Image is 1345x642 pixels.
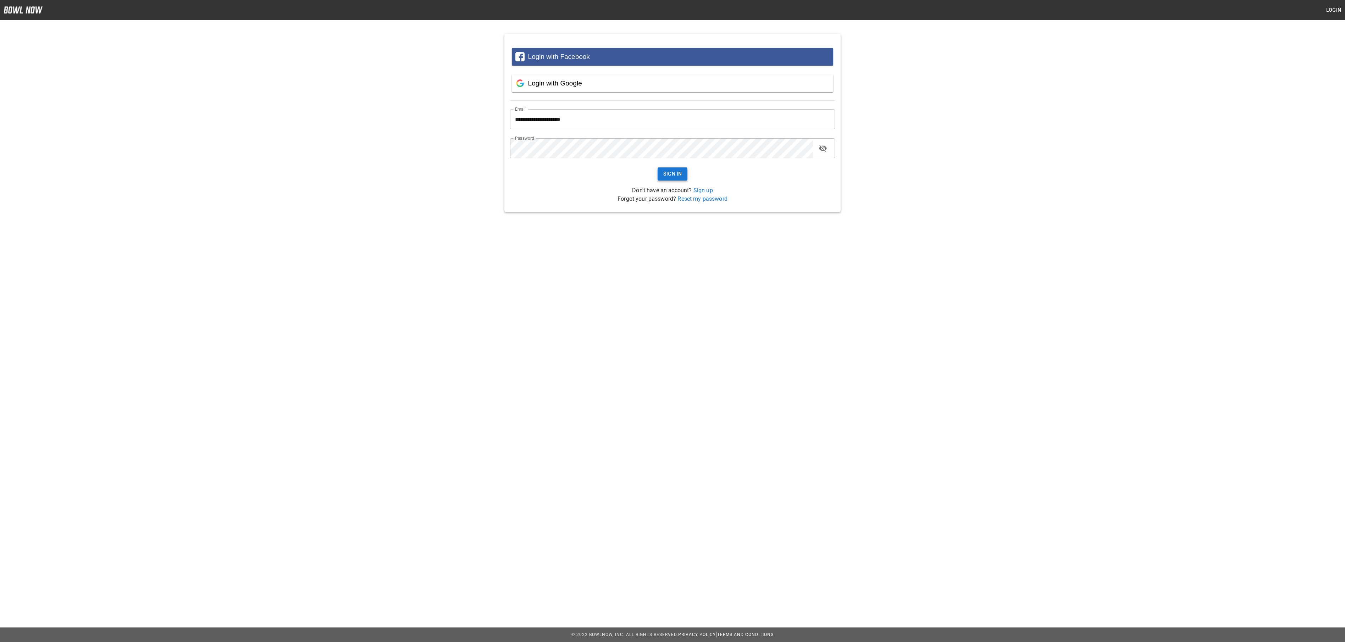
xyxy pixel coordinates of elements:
[4,6,43,13] img: logo
[528,53,590,60] span: Login with Facebook
[512,74,833,92] button: Login with Google
[510,195,835,203] p: Forgot your password?
[658,167,688,181] button: Sign In
[571,632,678,637] span: © 2022 BowlNow, Inc. All Rights Reserved.
[512,48,833,66] button: Login with Facebook
[510,186,835,195] p: Don't have an account?
[693,187,713,194] a: Sign up
[1322,4,1345,17] button: Login
[816,141,830,155] button: toggle password visibility
[528,79,582,87] span: Login with Google
[717,632,774,637] a: Terms and Conditions
[678,632,716,637] a: Privacy Policy
[677,195,727,202] a: Reset my password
